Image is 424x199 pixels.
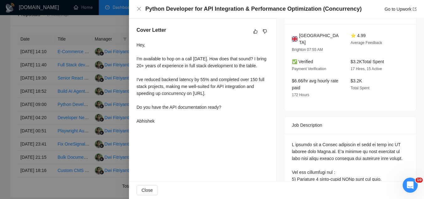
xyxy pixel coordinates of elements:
[253,29,258,34] span: like
[403,178,418,193] iframe: Intercom live chat
[351,78,362,83] span: $3.2K
[292,59,313,64] span: ✅ Verified
[137,26,166,34] h5: Cover Letter
[263,29,267,34] span: dislike
[137,185,158,195] button: Close
[351,41,382,45] span: Average Feedback
[351,33,366,38] span: ⭐ 4.99
[137,6,142,12] button: Close
[413,7,416,11] span: export
[351,86,369,90] span: Total Spent
[261,28,269,35] button: dislike
[292,36,298,42] img: 🇬🇧
[416,178,423,183] span: 10
[292,117,409,134] div: Job Description
[384,7,416,12] a: Go to Upworkexport
[137,41,269,124] div: Hey, I'm available to hop on a call [DATE]. How does that sound? I bring 20+ years of experience ...
[252,28,259,35] button: like
[351,67,382,71] span: 17 Hires, 15 Active
[299,32,341,46] span: [GEOGRAPHIC_DATA]
[137,6,142,11] span: close
[292,47,323,52] span: Brighton 07:55 AM
[351,59,384,64] span: $3.2K Total Spent
[292,93,309,97] span: 172 Hours
[145,5,362,13] h4: Python Developer for API Integration & Performance Optimization (Concurrency)
[142,187,153,194] span: Close
[292,67,326,71] span: Payment Verification
[292,78,338,90] span: $6.66/hr avg hourly rate paid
